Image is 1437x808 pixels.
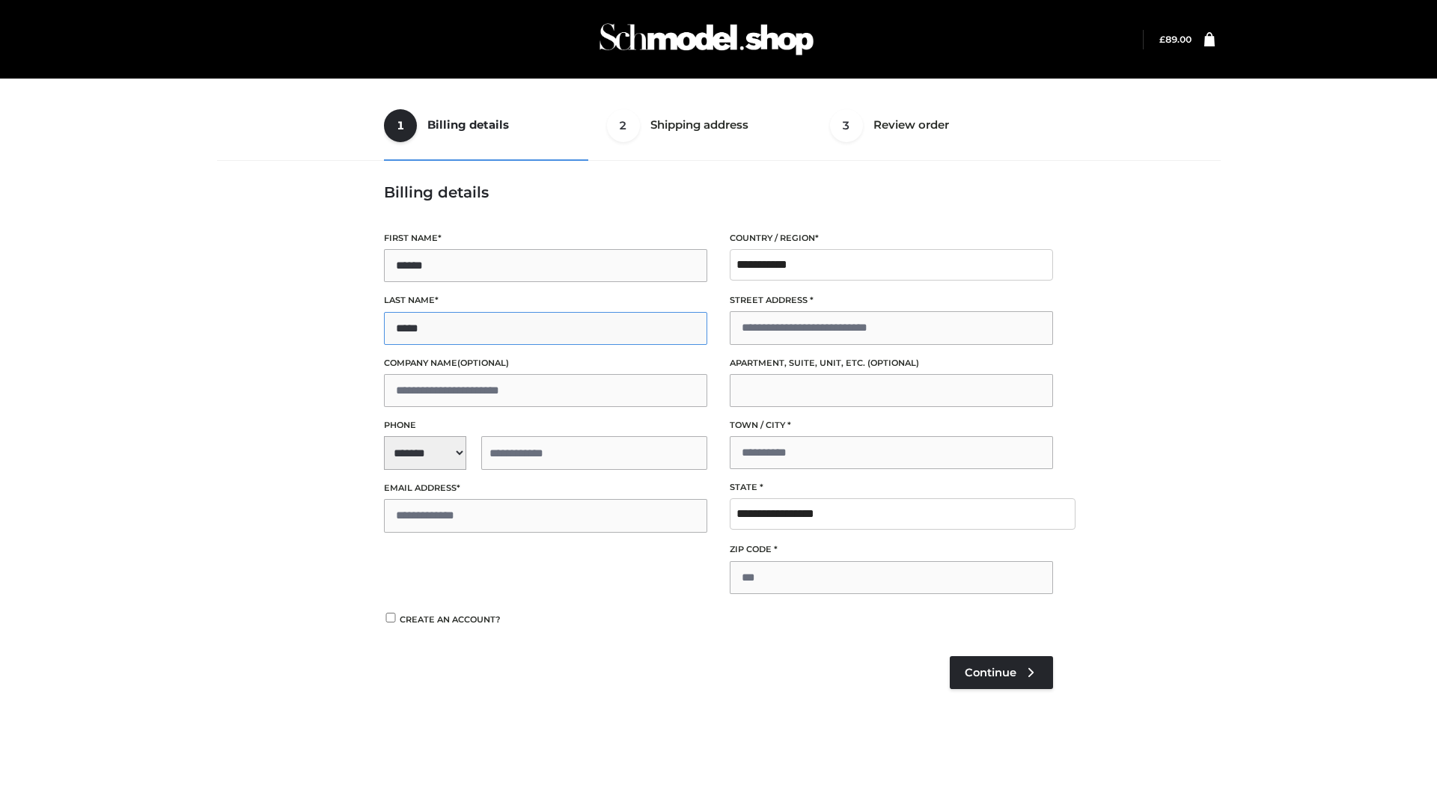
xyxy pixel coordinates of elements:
bdi: 89.00 [1159,34,1192,45]
label: Email address [384,481,707,495]
input: Create an account? [384,613,397,622]
label: First name [384,231,707,245]
img: Schmodel Admin 964 [594,10,819,69]
span: £ [1159,34,1165,45]
label: ZIP Code [730,542,1053,557]
label: Street address [730,293,1053,307]
span: Continue [965,666,1016,679]
span: (optional) [867,358,919,368]
label: Last name [384,293,707,307]
label: Company name [384,356,707,370]
label: Country / Region [730,231,1053,245]
a: £89.00 [1159,34,1192,45]
label: Apartment, suite, unit, etc. [730,356,1053,370]
label: Town / City [730,418,1053,432]
span: (optional) [457,358,509,368]
label: Phone [384,418,707,432]
span: Create an account? [400,614,501,625]
a: Continue [950,656,1053,689]
h3: Billing details [384,183,1053,201]
label: State [730,480,1053,495]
